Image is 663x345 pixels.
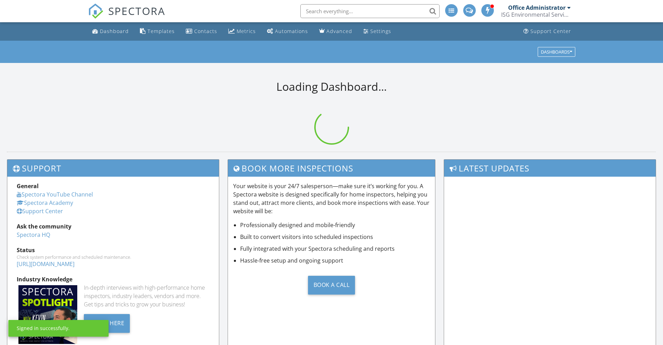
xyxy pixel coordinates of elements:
[541,49,572,54] div: Dashboards
[521,25,574,38] a: Support Center
[84,314,130,333] div: Listen Here
[316,25,355,38] a: Advanced
[84,283,210,308] div: In-depth interviews with high-performance home inspectors, industry leaders, vendors and more. Ge...
[264,25,311,38] a: Automations (Advanced)
[18,285,77,344] img: Spectoraspolightmain
[88,9,165,24] a: SPECTORA
[17,246,210,254] div: Status
[17,182,39,190] strong: General
[7,160,219,177] h3: Support
[240,233,430,241] li: Built to convert visitors into scheduled inspections
[100,28,129,34] div: Dashboard
[88,3,103,19] img: The Best Home Inspection Software - Spectora
[444,160,656,177] h3: Latest Updates
[89,25,132,38] a: Dashboard
[530,28,571,34] div: Support Center
[108,3,165,18] span: SPECTORA
[137,25,177,38] a: Templates
[240,221,430,229] li: Professionally designed and mobile-friendly
[183,25,220,38] a: Contacts
[17,199,73,207] a: Spectora Academy
[240,244,430,253] li: Fully integrated with your Spectora scheduling and reports
[84,319,130,327] a: Listen Here
[501,11,571,18] div: ISG Environmental Services Inc
[233,270,430,300] a: Book a Call
[538,47,575,57] button: Dashboards
[17,260,74,268] a: [URL][DOMAIN_NAME]
[17,222,210,231] div: Ask the community
[148,28,175,34] div: Templates
[308,276,355,295] div: Book a Call
[275,28,308,34] div: Automations
[226,25,259,38] a: Metrics
[17,275,210,283] div: Industry Knowledge
[233,182,430,215] p: Your website is your 24/7 salesperson—make sure it’s working for you. A Spectora website is desig...
[194,28,217,34] div: Contacts
[508,4,566,11] div: Office Administrator
[17,191,93,198] a: Spectora YouTube Channel
[370,28,391,34] div: Settings
[300,4,440,18] input: Search everything...
[17,325,70,332] div: Signed in successfully.
[237,28,256,34] div: Metrics
[326,28,352,34] div: Advanced
[240,256,430,265] li: Hassle-free setup and ongoing support
[17,254,210,260] div: Check system performance and scheduled maintenance.
[17,231,50,239] a: Spectora HQ
[228,160,435,177] h3: Book More Inspections
[17,207,63,215] a: Support Center
[361,25,394,38] a: Settings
